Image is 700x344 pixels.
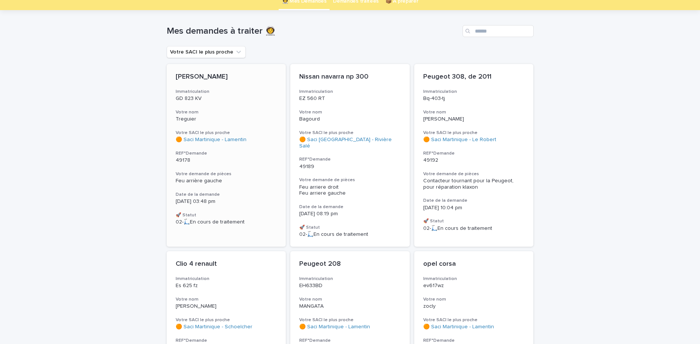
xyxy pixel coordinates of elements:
p: [PERSON_NAME] [176,73,277,81]
a: 🟠 Saci Martinique - Schoelcher [176,324,252,330]
p: Treguier [176,116,277,122]
h3: Immatriculation [176,276,277,282]
input: Search [463,25,534,37]
h3: REF°Demande [176,150,277,156]
p: [DATE] 08:19 pm [299,211,401,217]
h3: REF°Demande [299,338,401,344]
h3: Votre nom [423,296,525,302]
h3: REF°Demande [423,150,525,156]
h3: Votre nom [299,109,401,115]
p: Es 625 fz [176,283,277,289]
h3: Immatriculation [176,89,277,95]
p: 49192 [423,157,525,164]
h3: 🚀 Statut [176,212,277,218]
h3: Votre demande de pièces [176,171,277,177]
h3: Date de la demande [176,192,277,198]
p: zocly [423,303,525,310]
h3: Date de la demande [423,198,525,204]
h1: Mes demandes à traiter 👩‍🚀 [167,26,460,37]
p: Bq-403-tj [423,95,525,102]
a: 🟠 Saci [GEOGRAPHIC_DATA] - Rivière Salé [299,137,401,149]
span: Contacteur tournant pour la Peugeot, pour réparation klaxon [423,178,515,190]
h3: Immatriculation [299,89,401,95]
h3: REF°Demande [299,156,401,162]
p: [DATE] 10:04 pm [423,205,525,211]
h3: Votre SACI le plus proche [299,317,401,323]
h3: Votre SACI le plus proche [176,130,277,136]
h3: Votre SACI le plus proche [423,130,525,136]
span: Feu arriere droit Feu arriere gauche [299,185,346,196]
h3: Votre nom [423,109,525,115]
span: Feu arrière gauche [176,178,222,183]
a: 🟠 Saci Martinique - Lamentin [176,137,246,143]
p: Bagourd [299,116,401,122]
p: 49178 [176,157,277,164]
a: 🟠 Saci Martinique - Lamentin [423,324,494,330]
a: Nissan navarra np 300ImmatriculationEZ 560 RTVotre nomBagourdVotre SACI le plus proche🟠 Saci [GEO... [290,64,410,247]
p: Peugeot 208 [299,260,401,268]
h3: Immatriculation [299,276,401,282]
p: Peugeot 308, de 2011 [423,73,525,81]
p: Clio 4 renault [176,260,277,268]
h3: Votre demande de pièces [423,171,525,177]
h3: Votre nom [176,296,277,302]
p: [PERSON_NAME] [423,116,525,122]
h3: 🚀 Statut [423,218,525,224]
p: MANGATA [299,303,401,310]
h3: REF°Demande [423,338,525,344]
p: 02-🛴En cours de traitement [299,231,401,238]
a: Peugeot 308, de 2011ImmatriculationBq-403-tjVotre nom[PERSON_NAME]Votre SACI le plus proche🟠 Saci... [414,64,534,247]
h3: Votre demande de pièces [299,177,401,183]
h3: Immatriculation [423,89,525,95]
p: 02-🛴En cours de traitement [176,219,277,225]
h3: Votre SACI le plus proche [176,317,277,323]
h3: Votre nom [299,296,401,302]
p: ev617wz [423,283,525,289]
p: EH633BD [299,283,401,289]
p: opel corsa [423,260,525,268]
h3: Votre SACI le plus proche [423,317,525,323]
p: EZ 560 RT [299,95,401,102]
h3: Votre SACI le plus proche [299,130,401,136]
p: Nissan navarra np 300 [299,73,401,81]
h3: REF°Demande [176,338,277,344]
h3: Date de la demande [299,204,401,210]
a: [PERSON_NAME]ImmatriculationGD 823 KVVotre nomTreguierVotre SACI le plus proche🟠 Saci Martinique ... [167,64,286,247]
h3: Immatriculation [423,276,525,282]
p: [DATE] 03:48 pm [176,198,277,205]
p: GD 823 KV [176,95,277,102]
p: 02-🛴En cours de traitement [423,225,525,232]
button: Votre SACI le plus proche [167,46,246,58]
p: [PERSON_NAME] [176,303,277,310]
a: 🟠 Saci Martinique - Lamentin [299,324,370,330]
p: 49189 [299,164,401,170]
h3: Votre nom [176,109,277,115]
a: 🟠 Saci Martinique - Le Robert [423,137,496,143]
h3: 🚀 Statut [299,225,401,231]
